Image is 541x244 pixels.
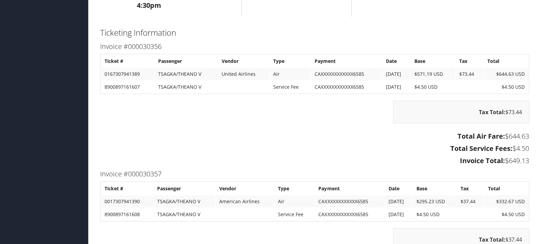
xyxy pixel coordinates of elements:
td: 0167307941389 [101,68,154,80]
h3: Invoice #000030356 [100,42,529,51]
th: Type [275,182,314,195]
td: $571.19 USD [411,68,455,80]
td: $37.44 [457,195,484,208]
th: Payment [311,55,381,67]
td: CAXXXXXXXXXXXX6585 [315,208,385,221]
th: Base [411,55,455,67]
strong: Total Service Fees: [450,144,512,153]
div: $73.44 [393,101,529,123]
td: $73.44 [456,68,483,80]
td: [DATE] [385,208,412,221]
td: TSAGKA/THEANO V [155,68,218,80]
th: Ticket # [101,182,153,195]
h3: $644.63 [100,132,529,141]
td: Air [275,195,314,208]
th: Base [413,182,456,195]
th: Total [484,55,528,67]
td: $644.63 USD [484,68,528,80]
td: $4.50 USD [413,208,456,221]
th: Date [383,55,410,67]
td: $332.67 USD [485,195,528,208]
th: Payment [315,182,385,195]
td: TSAGKA/THEANO V [155,81,218,93]
strong: Invoice Total: [460,156,505,165]
td: CAXXXXXXXXXXXX6585 [315,195,385,208]
th: Date [385,182,412,195]
td: TSAGKA/THEANO V [154,208,215,221]
td: Service Fee [270,81,310,93]
th: Passenger [154,182,215,195]
td: $295.23 USD [413,195,456,208]
td: 8900897161607 [101,81,154,93]
td: [DATE] [383,68,410,80]
th: Total [485,182,528,195]
th: Ticket # [101,55,154,67]
th: Vendor [218,55,269,67]
td: $4.50 USD [411,81,455,93]
td: TSAGKA/THEANO V [154,195,215,208]
h3: Invoice #000030357 [100,169,529,179]
td: 0017307941390 [101,195,153,208]
td: United Airlines [218,68,269,80]
th: Vendor [216,182,274,195]
h3: $4.50 [100,144,529,153]
strong: Tax Total: [479,108,505,116]
td: Air [270,68,310,80]
td: CAXXXXXXXXXXXX6585 [311,68,381,80]
strong: Tax Total: [479,236,505,243]
td: Service Fee [275,208,314,221]
td: $4.50 USD [485,208,528,221]
td: American Airlines [216,195,274,208]
td: [DATE] [383,81,410,93]
th: Passenger [155,55,218,67]
th: Tax [457,182,484,195]
th: Type [270,55,310,67]
h2: Ticketing Information [100,27,529,38]
td: $4.50 USD [484,81,528,93]
th: Tax [456,55,483,67]
h3: $649.13 [100,156,529,165]
strong: Total Air Fare: [458,132,505,141]
strong: 4:30pm [137,1,161,10]
td: CAXXXXXXXXXXXX6585 [311,81,381,93]
td: 8900897161608 [101,208,153,221]
td: [DATE] [385,195,412,208]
